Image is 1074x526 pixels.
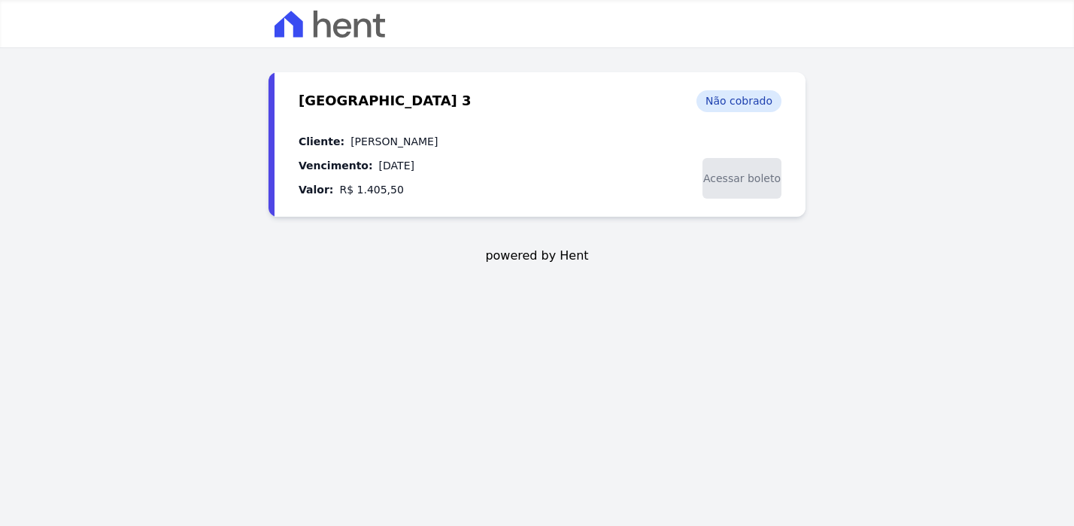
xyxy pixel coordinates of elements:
[485,247,588,265] span: powered by Hent
[299,90,472,114] span: [GEOGRAPHIC_DATA] 3
[299,181,333,199] dt: Valor:
[350,132,438,151] dd: [PERSON_NAME]
[299,132,344,151] dt: Cliente:
[696,90,781,112] div: Não cobrado
[339,181,403,199] dd: R$ 1.405,50
[275,11,385,38] img: hent_logo_extended-67d308285c3f7a01e96d77196721c21dd59cc2fc.svg
[299,157,373,175] dt: Vencimento:
[379,157,414,175] dd: [DATE]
